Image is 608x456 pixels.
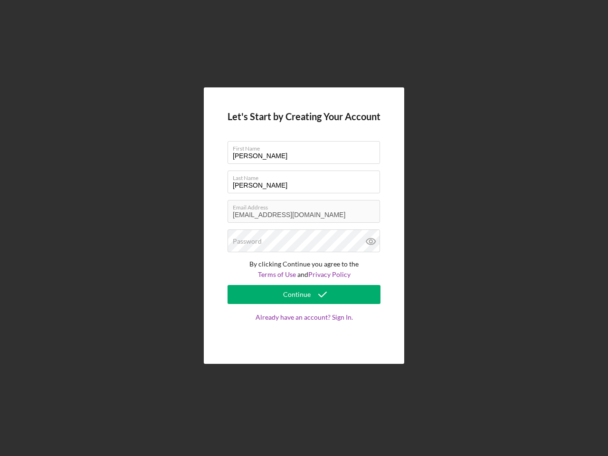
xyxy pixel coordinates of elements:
label: Last Name [233,171,380,181]
a: Already have an account? Sign In. [228,313,380,340]
a: Privacy Policy [308,270,351,278]
h4: Let's Start by Creating Your Account [228,111,380,122]
label: First Name [233,142,380,152]
button: Continue [228,285,380,304]
label: Email Address [233,200,380,211]
p: By clicking Continue you agree to the and [228,259,380,280]
a: Terms of Use [258,270,296,278]
label: Password [233,237,262,245]
div: Continue [283,285,311,304]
